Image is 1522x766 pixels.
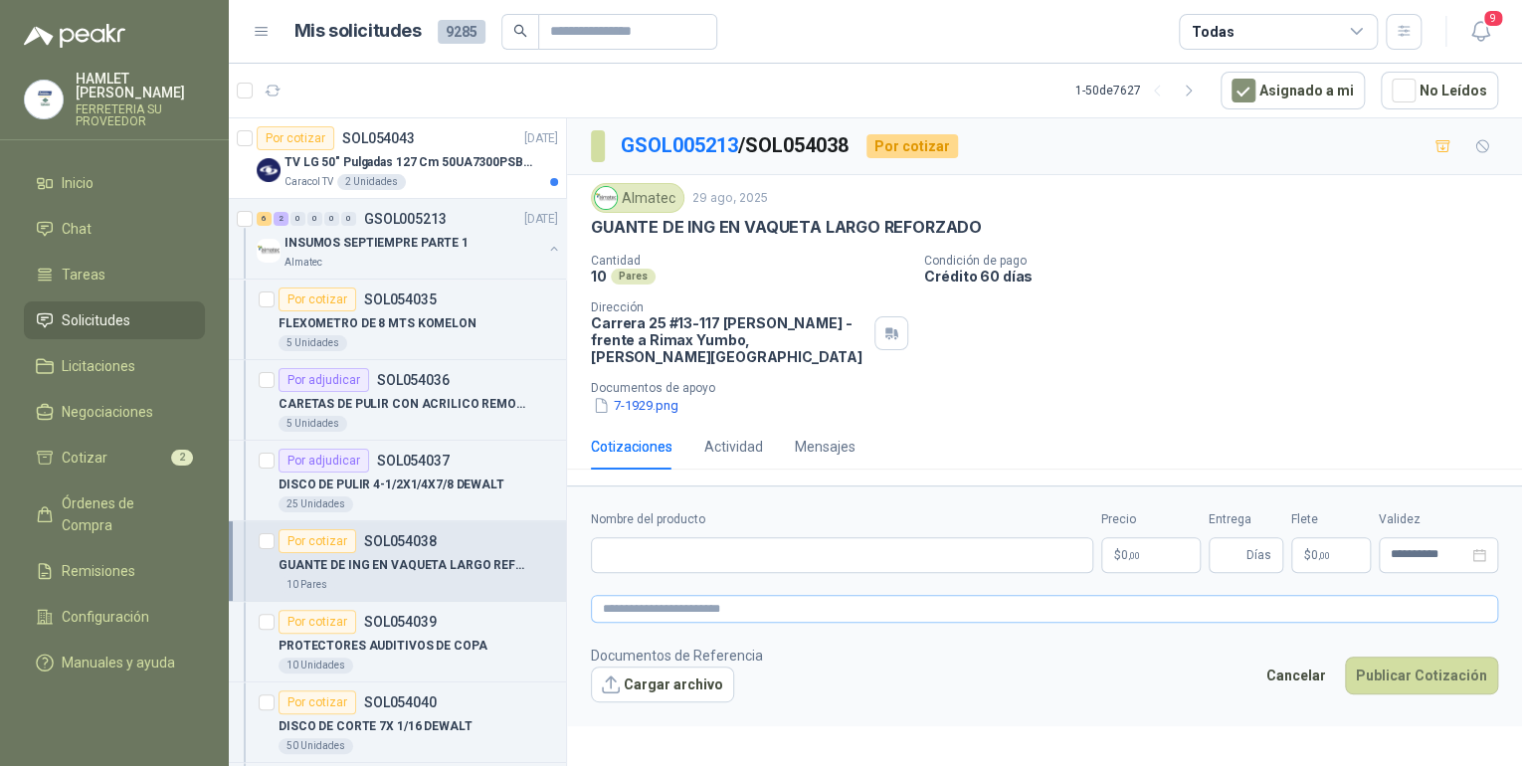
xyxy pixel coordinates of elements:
div: Almatec [591,183,684,213]
label: Entrega [1209,510,1283,529]
span: Tareas [62,264,105,286]
span: $ [1304,549,1311,561]
div: 0 [290,212,305,226]
a: Por cotizarSOL054035FLEXOMETRO DE 8 MTS KOMELON5 Unidades [229,280,566,360]
p: FERRETERIA SU PROVEEDOR [76,103,205,127]
p: DISCO DE PULIR 4-1/2X1/4X7/8 DEWALT [279,476,504,494]
p: SOL054040 [364,695,437,709]
a: Licitaciones [24,347,205,385]
div: Por cotizar [279,610,356,634]
span: 9 [1482,9,1504,28]
a: Negociaciones [24,393,205,431]
img: Company Logo [25,81,63,118]
p: SOL054038 [364,534,437,548]
div: Por cotizar [279,690,356,714]
div: 5 Unidades [279,416,347,432]
p: SOL054035 [364,292,437,306]
a: Chat [24,210,205,248]
span: Chat [62,218,92,240]
p: TV LG 50" Pulgadas 127 Cm 50UA7300PSB 4K-UHD Smart TV Con IA (TIENE QUE SER ESTA REF) [285,153,532,172]
p: 29 ago, 2025 [692,189,768,208]
a: Por cotizarSOL054038GUANTE DE ING EN VAQUETA LARGO REFORZADO10 Pares [229,521,566,602]
a: Cotizar2 [24,439,205,477]
p: INSUMOS SEPTIEMPRE PARTE 1 [285,234,469,253]
p: HAMLET [PERSON_NAME] [76,72,205,99]
a: Por cotizarSOL054039PROTECTORES AUDITIVOS DE COPA10 Unidades [229,602,566,682]
label: Precio [1101,510,1201,529]
p: $ 0,00 [1291,537,1371,573]
p: FLEXOMETRO DE 8 MTS KOMELON [279,314,476,333]
div: 2 [274,212,288,226]
button: 7-1929.png [591,395,680,416]
p: GSOL005213 [364,212,447,226]
button: Publicar Cotización [1345,657,1498,694]
h1: Mis solicitudes [294,17,422,46]
span: 2 [171,450,193,466]
p: SOL054036 [377,373,450,387]
p: PROTECTORES AUDITIVOS DE COPA [279,637,487,656]
label: Nombre del producto [591,510,1093,529]
a: Inicio [24,164,205,202]
button: Cancelar [1255,657,1337,694]
div: Todas [1192,21,1234,43]
div: Por adjudicar [279,449,369,473]
p: Carrera 25 #13-117 [PERSON_NAME] - frente a Rimax Yumbo , [PERSON_NAME][GEOGRAPHIC_DATA] [591,314,866,365]
label: Flete [1291,510,1371,529]
img: Company Logo [257,158,281,182]
span: 0 [1311,549,1330,561]
div: Por adjudicar [279,368,369,392]
div: 5 Unidades [279,335,347,351]
img: Company Logo [257,239,281,263]
div: Pares [611,269,656,285]
div: 0 [307,212,322,226]
div: Por cotizar [257,126,334,150]
p: Documentos de apoyo [591,381,1514,395]
button: Asignado a mi [1221,72,1365,109]
p: Dirección [591,300,866,314]
span: ,00 [1318,550,1330,561]
p: SOL054043 [342,131,415,145]
img: Company Logo [595,187,617,209]
a: Por adjudicarSOL054036CARETAS DE PULIR CON ACRILICO REMOVIBLE5 Unidades [229,360,566,441]
div: 50 Unidades [279,738,353,754]
div: 0 [341,212,356,226]
div: 0 [324,212,339,226]
span: 9285 [438,20,485,44]
div: Actividad [704,436,763,458]
button: Cargar archivo [591,667,734,702]
span: ,00 [1128,550,1140,561]
span: Solicitudes [62,309,130,331]
img: Logo peakr [24,24,125,48]
p: $0,00 [1101,537,1201,573]
span: 0 [1121,549,1140,561]
span: Días [1246,538,1271,572]
p: DISCO DE CORTE 7X 1/16 DEWALT [279,717,473,736]
p: / SOL054038 [621,130,851,161]
span: search [513,24,527,38]
a: 6 2 0 0 0 0 GSOL005213[DATE] Company LogoINSUMOS SEPTIEMPRE PARTE 1Almatec [257,207,562,271]
p: GUANTE DE ING EN VAQUETA LARGO REFORZADO [591,217,982,238]
a: Por adjudicarSOL054037DISCO DE PULIR 4-1/2X1/4X7/8 DEWALT25 Unidades [229,441,566,521]
div: 1 - 50 de 7627 [1075,75,1205,106]
div: 2 Unidades [337,174,406,190]
div: 6 [257,212,272,226]
a: Manuales y ayuda [24,644,205,681]
span: Licitaciones [62,355,135,377]
a: Solicitudes [24,301,205,339]
p: [DATE] [524,210,558,229]
p: Almatec [285,255,322,271]
a: Por cotizarSOL054043[DATE] Company LogoTV LG 50" Pulgadas 127 Cm 50UA7300PSB 4K-UHD Smart TV Con ... [229,118,566,199]
p: SOL054039 [364,615,437,629]
p: GUANTE DE ING EN VAQUETA LARGO REFORZADO [279,556,526,575]
div: Mensajes [795,436,856,458]
p: CARETAS DE PULIR CON ACRILICO REMOVIBLE [279,395,526,414]
div: 10 Unidades [279,658,353,673]
p: Documentos de Referencia [591,645,763,667]
span: Configuración [62,606,149,628]
div: Por cotizar [279,529,356,553]
span: Cotizar [62,447,107,469]
a: Órdenes de Compra [24,484,205,544]
p: Caracol TV [285,174,333,190]
button: No Leídos [1381,72,1498,109]
div: 25 Unidades [279,496,353,512]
